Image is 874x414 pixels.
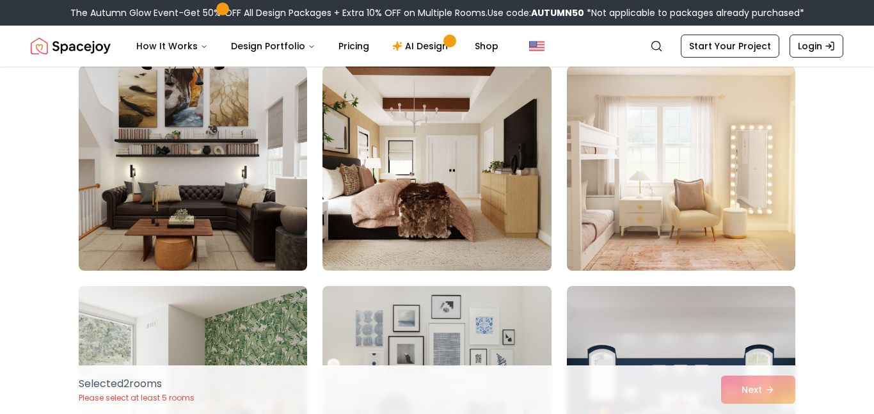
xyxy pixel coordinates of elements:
div: The Autumn Glow Event-Get 50% OFF All Design Packages + Extra 10% OFF on Multiple Rooms. [70,6,804,19]
img: Room room-8 [322,66,551,271]
img: Room room-9 [567,66,795,271]
img: United States [529,38,544,54]
a: Pricing [328,33,379,59]
span: *Not applicable to packages already purchased* [584,6,804,19]
p: Please select at least 5 rooms [79,393,195,403]
a: Start Your Project [681,35,779,58]
a: Login [790,35,843,58]
a: Shop [465,33,509,59]
p: Selected 2 room s [79,376,195,392]
a: AI Design [382,33,462,59]
button: How It Works [126,33,218,59]
img: Room room-7 [79,66,307,271]
nav: Main [126,33,509,59]
button: Design Portfolio [221,33,326,59]
a: Spacejoy [31,33,111,59]
b: AUTUMN50 [531,6,584,19]
nav: Global [31,26,843,67]
span: Use code: [488,6,584,19]
img: Spacejoy Logo [31,33,111,59]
